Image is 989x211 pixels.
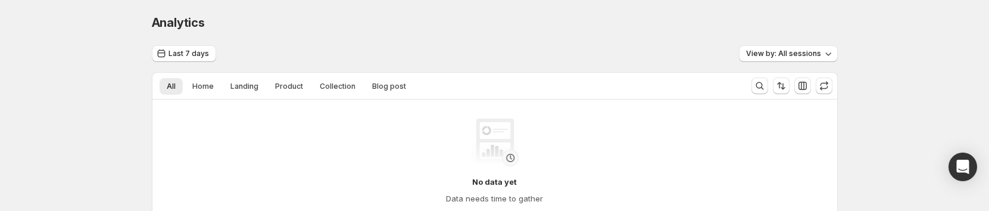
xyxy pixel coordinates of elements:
[372,82,406,91] span: Blog post
[152,15,205,30] span: Analytics
[472,176,517,188] h4: No data yet
[167,82,176,91] span: All
[169,49,209,58] span: Last 7 days
[739,45,838,62] button: View by: All sessions
[230,82,258,91] span: Landing
[320,82,355,91] span: Collection
[471,119,519,166] img: No data yet
[152,45,216,62] button: Last 7 days
[192,82,214,91] span: Home
[751,77,768,94] button: Search and filter results
[446,193,543,204] h4: Data needs time to gather
[773,77,790,94] button: Sort the results
[746,49,821,58] span: View by: All sessions
[949,153,977,181] div: Open Intercom Messenger
[275,82,303,91] span: Product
